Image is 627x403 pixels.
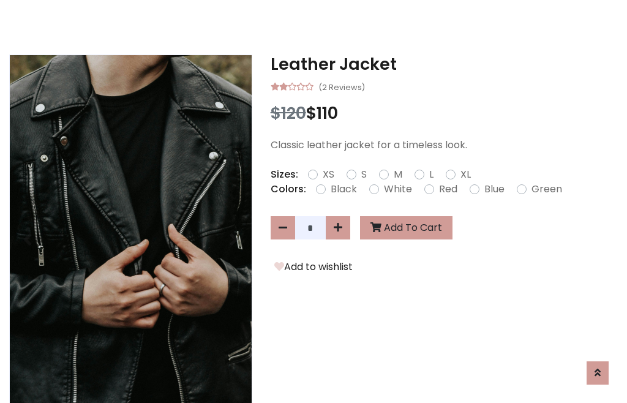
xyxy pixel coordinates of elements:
p: Colors: [271,182,306,197]
span: $120 [271,102,306,124]
p: Sizes: [271,167,298,182]
label: L [429,167,434,182]
label: Black [331,182,357,197]
label: Red [439,182,457,197]
small: (2 Reviews) [318,79,365,94]
label: Blue [484,182,505,197]
label: Green [531,182,562,197]
label: XS [323,167,334,182]
label: White [384,182,412,197]
button: Add To Cart [360,216,452,239]
button: Add to wishlist [271,259,356,275]
p: Classic leather jacket for a timeless look. [271,138,618,153]
label: M [394,167,402,182]
span: 110 [317,102,338,124]
h3: $ [271,104,618,123]
label: S [361,167,367,182]
h3: Leather Jacket [271,55,618,74]
label: XL [460,167,471,182]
